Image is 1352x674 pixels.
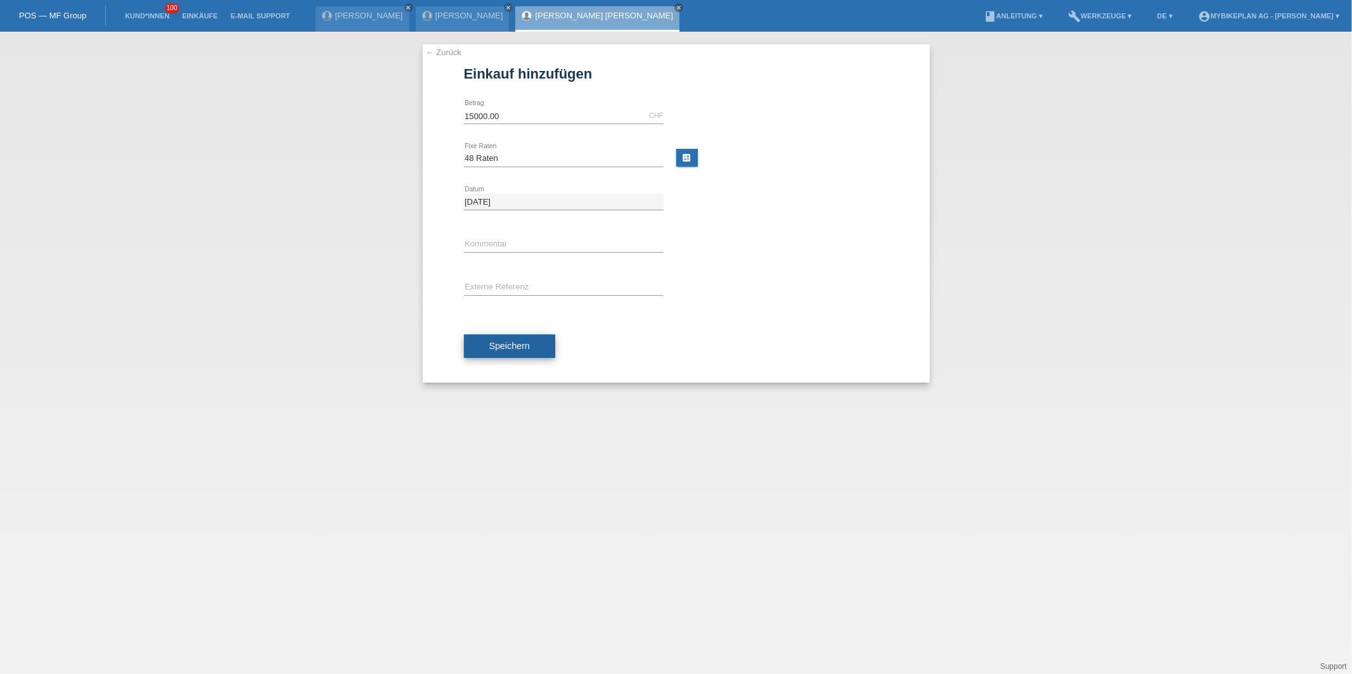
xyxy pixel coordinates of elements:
[464,334,555,359] button: Speichern
[426,48,461,57] a: ← Zurück
[977,12,1049,20] a: bookAnleitung ▾
[464,66,889,82] h1: Einkauf hinzufügen
[19,11,86,20] a: POS — MF Group
[1198,10,1211,23] i: account_circle
[176,12,224,20] a: Einkäufe
[674,3,683,12] a: close
[489,341,530,351] span: Speichern
[505,4,512,11] i: close
[1320,662,1347,671] a: Support
[335,11,403,20] a: [PERSON_NAME]
[224,12,297,20] a: E-Mail Support
[1151,12,1179,20] a: DE ▾
[535,11,673,20] a: [PERSON_NAME] [PERSON_NAME]
[1192,12,1346,20] a: account_circleMybikeplan AG - [PERSON_NAME] ▾
[435,11,503,20] a: [PERSON_NAME]
[406,4,412,11] i: close
[676,149,698,167] a: calculate
[984,10,996,23] i: book
[649,111,664,119] div: CHF
[682,153,692,163] i: calculate
[676,4,682,11] i: close
[1062,12,1138,20] a: buildWerkzeuge ▾
[1068,10,1081,23] i: build
[165,3,180,14] span: 100
[504,3,513,12] a: close
[404,3,413,12] a: close
[119,12,176,20] a: Kund*innen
